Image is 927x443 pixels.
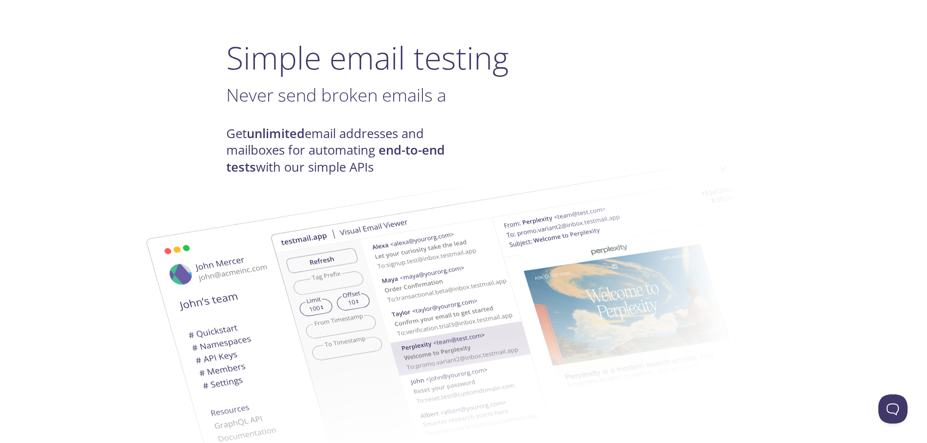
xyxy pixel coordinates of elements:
strong: unlimited [247,125,305,142]
strong: end-to-end tests [226,142,445,175]
iframe: Help Scout Beacon - Open [878,394,908,424]
span: Never send broken emails a [226,83,446,107]
h1: Simple email testing [226,39,701,76]
h4: Get email addresses and mailboxes for automating with our simple APIs [226,125,464,176]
